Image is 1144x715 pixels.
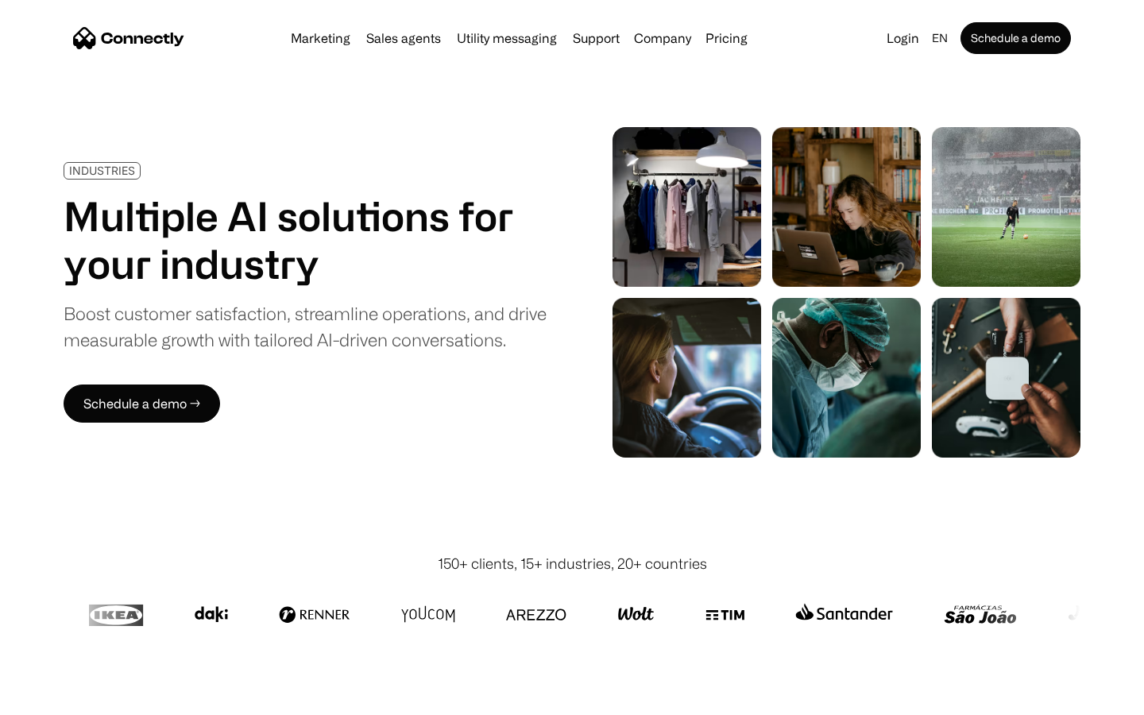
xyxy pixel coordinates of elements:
a: Utility messaging [450,32,563,44]
aside: Language selected: English [16,686,95,709]
a: Marketing [284,32,357,44]
a: Pricing [699,32,754,44]
ul: Language list [32,687,95,709]
div: Boost customer satisfaction, streamline operations, and drive measurable growth with tailored AI-... [64,300,547,353]
a: Support [566,32,626,44]
a: Sales agents [360,32,447,44]
a: Schedule a demo [960,22,1071,54]
h1: Multiple AI solutions for your industry [64,192,547,288]
a: Schedule a demo → [64,385,220,423]
div: INDUSTRIES [69,164,135,176]
a: Login [880,27,926,49]
div: 150+ clients, 15+ industries, 20+ countries [438,553,707,574]
div: Company [634,27,691,49]
div: en [932,27,948,49]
